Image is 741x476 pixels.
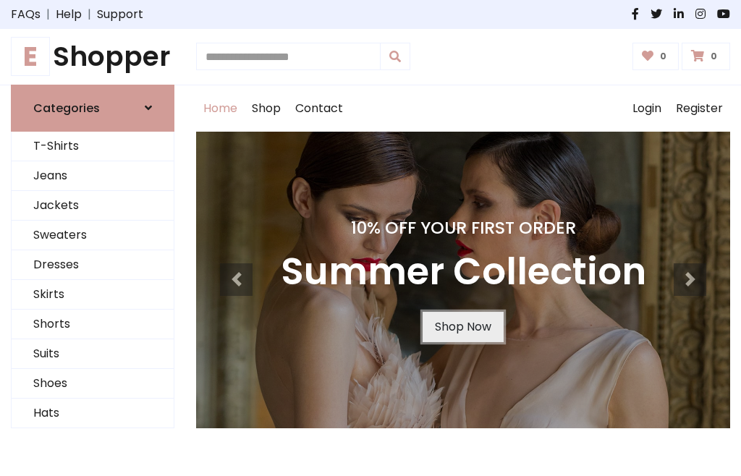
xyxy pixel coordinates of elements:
span: | [41,6,56,23]
h3: Summer Collection [281,250,646,294]
span: | [82,6,97,23]
a: FAQs [11,6,41,23]
a: Jeans [12,161,174,191]
a: Home [196,85,245,132]
a: Shorts [12,310,174,339]
a: Dresses [12,250,174,280]
a: 0 [632,43,679,70]
a: Categories [11,85,174,132]
a: Sweaters [12,221,174,250]
a: Jackets [12,191,174,221]
a: Suits [12,339,174,369]
h1: Shopper [11,41,174,73]
a: 0 [682,43,730,70]
a: EShopper [11,41,174,73]
a: Contact [288,85,350,132]
a: Register [669,85,730,132]
a: Shoes [12,369,174,399]
a: Shop [245,85,288,132]
a: Support [97,6,143,23]
h6: Categories [33,101,100,115]
h4: 10% Off Your First Order [281,218,646,238]
a: T-Shirts [12,132,174,161]
a: Skirts [12,280,174,310]
span: 0 [707,50,721,63]
a: Hats [12,399,174,428]
span: 0 [656,50,670,63]
a: Login [625,85,669,132]
span: E [11,37,50,76]
a: Shop Now [423,312,504,342]
a: Help [56,6,82,23]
